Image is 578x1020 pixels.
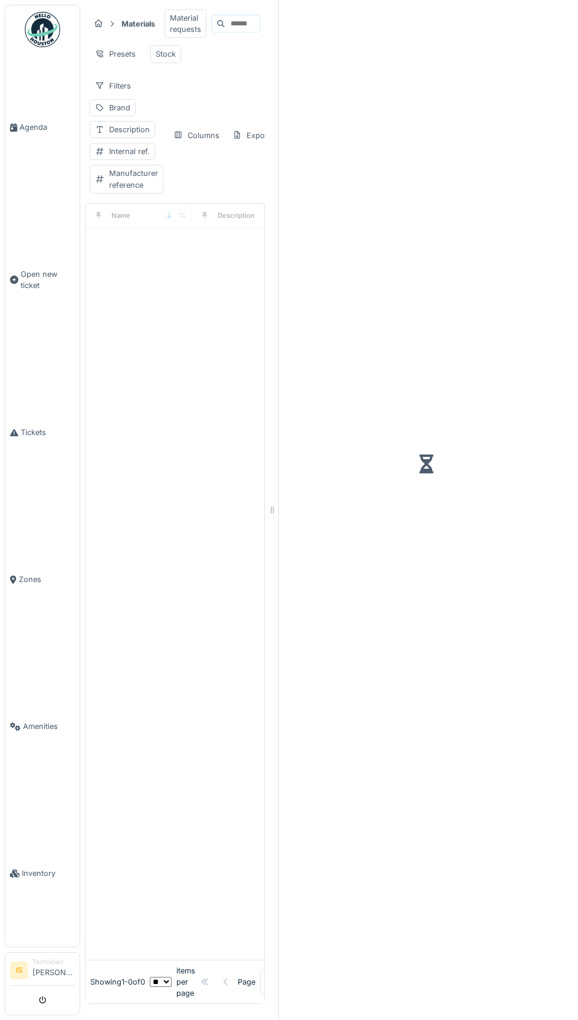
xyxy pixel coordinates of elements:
div: Material requests [165,9,206,38]
div: Presets [90,45,141,63]
a: Amenities [5,653,80,800]
div: Page [238,976,255,988]
a: Agenda [5,54,80,201]
div: Description [218,211,255,221]
div: Name [111,211,130,221]
a: IS Technician[PERSON_NAME] [10,957,75,986]
span: Amenities [23,721,75,732]
li: IS [10,962,28,979]
span: Open new ticket [21,269,75,291]
div: Description [109,124,150,135]
span: Tickets [21,427,75,438]
span: Zones [19,574,75,585]
a: Inventory [5,800,80,947]
div: Showing 1 - 0 of 0 [90,976,145,988]
div: Manufacturer reference [109,168,158,190]
div: Brand [109,102,130,113]
div: Export [227,127,275,144]
strong: Materials [117,18,160,30]
img: Badge_color-CXgf-gQk.svg [25,12,60,47]
div: Stock [156,48,176,60]
div: Internal ref. [109,146,150,157]
span: Agenda [19,122,75,133]
a: Open new ticket [5,201,80,359]
a: Zones [5,506,80,653]
a: Tickets [5,359,80,506]
span: Inventory [22,868,75,879]
div: items per page [150,965,195,999]
div: Filters [90,77,136,94]
div: Columns [168,127,225,144]
div: Technician [32,957,75,966]
li: [PERSON_NAME] [32,957,75,983]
